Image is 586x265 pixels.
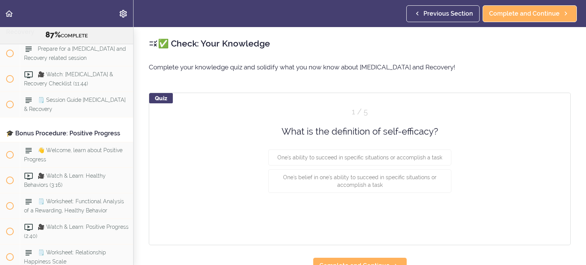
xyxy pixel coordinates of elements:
[45,30,61,39] span: 87%
[268,106,451,117] div: Question 1 out of 5
[24,173,106,188] span: 🎥 Watch & Learn: Healthy Behaviors (3:16)
[489,9,560,18] span: Complete and Continue
[24,148,122,162] span: 👋 Welcome, learn about Positive Progress
[483,5,577,22] a: Complete and Continue
[24,224,129,239] span: 🎥 Watch & Learn: Positive Progress (2:40)
[423,9,473,18] span: Previous Section
[24,72,113,87] span: 🎥 Watch: [MEDICAL_DATA] & Recovery Checklist (11:44)
[268,149,451,165] button: One's ability to succeed in specific situations or accomplish a task
[5,9,14,18] svg: Back to course curriculum
[24,198,124,213] span: 🗒️ Worksheet: Functional Analysis of a Rewarding, Healthy Behavior
[249,125,470,138] div: What is the definition of self-efficacy?
[24,97,126,112] span: 🗒️ Session Guide [MEDICAL_DATA] & Recovery
[119,9,128,18] svg: Settings Menu
[149,37,571,50] h2: ✅ Check: Your Knowledge
[10,30,124,40] div: COMPLETE
[283,174,436,188] span: One's belief in one's ability to succeed in specific situations or accomplish a task
[24,46,126,61] span: Prepare for a [MEDICAL_DATA] and Recovery related session
[149,61,571,73] p: Complete your knowledge quiz and solidify what you now know about [MEDICAL_DATA] and Recovery!
[268,169,451,193] button: One's belief in one's ability to succeed in specific situations or accomplish a task
[406,5,480,22] a: Previous Section
[277,154,442,161] span: One's ability to succeed in specific situations or accomplish a task
[24,249,106,264] span: 🗒️ Worksheet: Relationship Happiness Scale
[149,93,173,103] div: Quiz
